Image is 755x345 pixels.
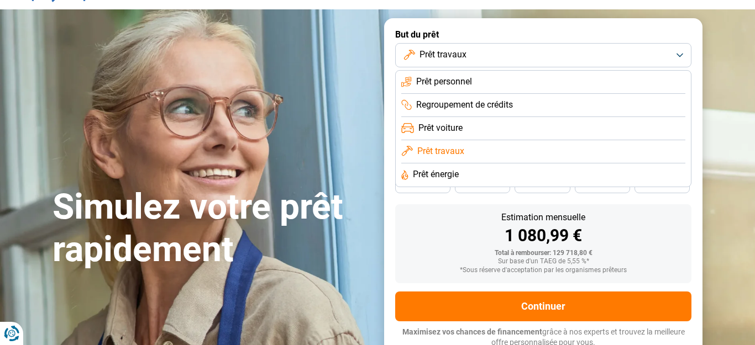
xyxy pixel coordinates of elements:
h1: Simulez votre prêt rapidement [53,186,371,271]
span: 30 mois [590,182,615,188]
span: 48 mois [411,182,435,188]
div: 1 080,99 € [404,227,683,244]
div: Estimation mensuelle [404,213,683,222]
span: 42 mois [470,182,495,188]
div: Sur base d'un TAEG de 5,55 %* [404,258,683,266]
div: Total à rembourser: 129 718,80 € [404,250,683,257]
label: But du prêt [395,29,691,40]
div: *Sous réserve d'acceptation par les organismes prêteurs [404,267,683,274]
button: Prêt travaux [395,43,691,67]
button: Continuer [395,291,691,321]
span: Prêt voiture [418,122,463,134]
span: Prêt travaux [417,145,464,157]
span: Maximisez vos chances de financement [402,327,542,336]
span: Prêt travaux [420,49,466,61]
span: 36 mois [530,182,554,188]
span: Prêt énergie [413,168,459,181]
span: 24 mois [650,182,674,188]
span: Prêt personnel [416,76,472,88]
span: Regroupement de crédits [416,99,513,111]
